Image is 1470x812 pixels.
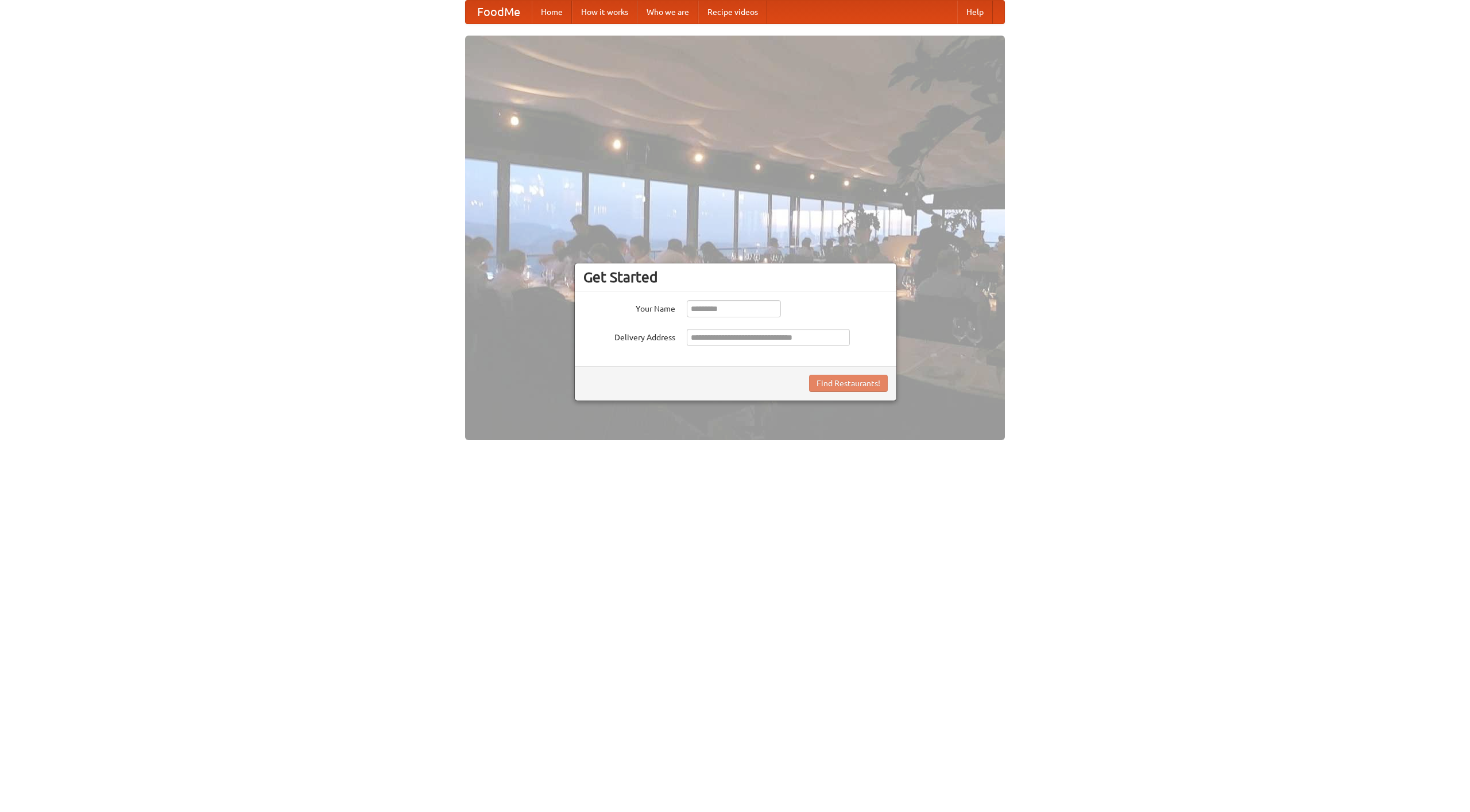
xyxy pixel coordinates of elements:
a: FoodMe [466,1,532,24]
a: How it works [572,1,637,24]
h3: Get Started [583,269,888,286]
a: Home [532,1,572,24]
a: Who we are [637,1,698,24]
label: Delivery Address [583,329,675,343]
button: Find Restaurants! [809,375,888,392]
a: Recipe videos [698,1,767,24]
label: Your Name [583,300,675,314]
a: Help [957,1,993,24]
